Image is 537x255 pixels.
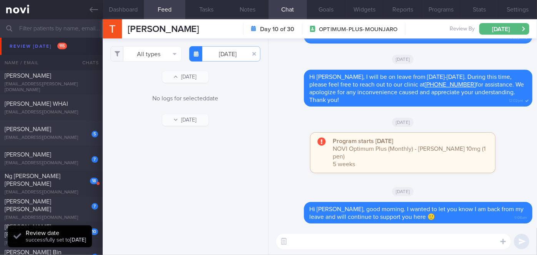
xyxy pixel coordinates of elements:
[26,229,86,237] div: Review date
[392,55,414,64] span: [DATE]
[392,187,414,196] span: [DATE]
[260,25,294,33] strong: Day 10 of 30
[90,228,98,235] div: 10
[450,26,475,33] span: Review By
[5,135,98,141] div: [EMAIL_ADDRESS][DOMAIN_NAME]
[5,173,60,187] span: Ng [PERSON_NAME] [PERSON_NAME]
[509,96,523,103] span: 12:02pm
[162,71,208,83] button: [DATE]
[128,25,199,34] span: [PERSON_NAME]
[70,237,86,243] strong: [DATE]
[162,114,208,126] button: [DATE]
[5,82,98,93] div: [EMAIL_ADDRESS][PERSON_NAME][DOMAIN_NAME]
[110,46,182,62] button: All types
[333,146,485,160] span: NOVI Optimum Plus (Monthly) - [PERSON_NAME] 10mg (1 pen)
[5,73,51,79] span: [PERSON_NAME]
[5,59,98,65] div: [EMAIL_ADDRESS][DOMAIN_NAME]
[333,138,393,144] strong: Program starts [DATE]
[5,215,98,221] div: [EMAIL_ADDRESS][DOMAIN_NAME]
[5,224,51,238] span: [PERSON_NAME] [PERSON_NAME]
[479,23,529,35] button: [DATE]
[425,82,476,88] a: [PHONE_NUMBER]
[5,198,51,212] span: [PERSON_NAME] [PERSON_NAME]
[5,190,98,195] div: [EMAIL_ADDRESS][DOMAIN_NAME]
[5,240,98,246] div: [EMAIL_ADDRESS][DOMAIN_NAME]
[5,110,98,115] div: [EMAIL_ADDRESS][DOMAIN_NAME]
[5,160,98,166] div: [EMAIL_ADDRESS][DOMAIN_NAME]
[90,178,98,184] div: 18
[92,203,98,210] div: 7
[333,161,355,167] span: 5 weeks
[319,26,397,33] span: OPTIMUM-PLUS-MOUNJARO
[514,213,527,220] span: 9:08am
[26,237,86,243] span: successfully set to
[5,101,68,107] span: [PERSON_NAME] WHAI
[5,126,51,132] span: [PERSON_NAME]
[5,152,51,158] span: [PERSON_NAME]
[309,206,524,220] span: Hi [PERSON_NAME], good morning. I wanted to let you know I am back from my leave and will continu...
[5,50,25,56] span: Sharon1
[392,118,414,127] span: [DATE]
[110,94,260,103] div: No logs for selected date
[92,131,98,137] div: 5
[309,74,524,103] span: Hi [PERSON_NAME], I will be on leave from [DATE]-[DATE]. During this time, please feel free to re...
[92,156,98,163] div: 7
